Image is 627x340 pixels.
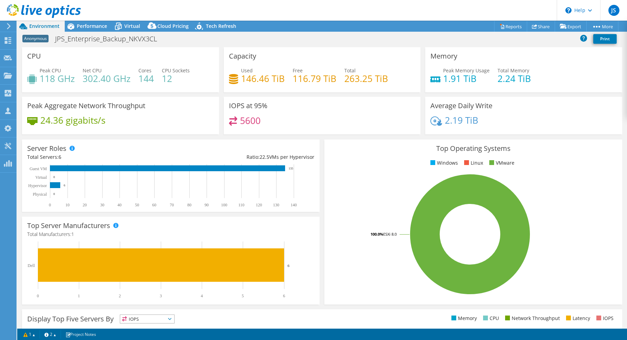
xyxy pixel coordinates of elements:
a: Print [593,34,617,44]
text: Hypervisor [28,183,47,188]
h4: 263.25 TiB [344,75,388,82]
text: 0 [53,192,55,196]
a: Reports [494,21,527,32]
text: Physical [33,192,47,197]
h4: 146.46 TiB [241,75,285,82]
span: Cores [138,67,151,74]
h4: 24.36 gigabits/s [40,116,105,124]
span: Peak CPU [40,67,61,74]
text: 110 [238,203,244,207]
h3: Capacity [229,52,256,60]
text: 100 [221,203,227,207]
svg: \n [565,7,572,13]
span: Cloud Pricing [157,23,189,29]
h3: Top Operating Systems [330,145,617,152]
text: 3 [160,293,162,298]
span: Total [344,67,356,74]
h3: Memory [430,52,457,60]
h3: Peak Aggregate Network Throughput [27,102,145,110]
text: Dell [28,263,35,268]
h3: CPU [27,52,41,60]
text: 4 [201,293,203,298]
h4: 2.24 TiB [498,75,531,82]
text: 90 [205,203,209,207]
h4: 116.79 TiB [293,75,336,82]
span: Peak Memory Usage [443,67,490,74]
text: 20 [83,203,87,207]
text: 135 [289,167,293,170]
h4: 302.40 GHz [83,75,130,82]
li: Latency [564,315,590,322]
a: More [586,21,618,32]
text: 30 [100,203,104,207]
h4: 1.91 TiB [443,75,490,82]
text: 80 [187,203,191,207]
h4: 2.19 TiB [445,116,478,124]
h3: Top Server Manufacturers [27,222,110,229]
li: IOPS [595,315,614,322]
span: Net CPU [83,67,102,74]
text: 0 [49,203,51,207]
text: 120 [256,203,262,207]
span: 1 [71,231,74,237]
text: 130 [273,203,279,207]
text: 10 [65,203,70,207]
div: Total Servers: [27,153,171,161]
h4: 5600 [240,117,261,124]
text: 50 [135,203,139,207]
a: Export [555,21,587,32]
span: Free [293,67,303,74]
text: 6 [283,293,285,298]
h4: 12 [162,75,190,82]
span: Tech Refresh [206,23,236,29]
h3: Server Roles [27,145,66,152]
text: 60 [152,203,156,207]
text: 70 [170,203,174,207]
text: Guest VM [30,166,47,171]
li: Network Throughput [503,315,560,322]
a: 1 [19,330,40,339]
h4: Total Manufacturers: [27,230,314,238]
span: IOPS [120,315,174,323]
text: Virtual [35,175,47,180]
li: Memory [450,315,477,322]
text: 6 [288,264,290,268]
h3: IOPS at 95% [229,102,268,110]
a: 2 [40,330,61,339]
text: 1 [78,293,80,298]
li: Linux [462,159,483,167]
text: 140 [291,203,297,207]
text: 0 [37,293,39,298]
li: CPU [481,315,499,322]
text: 2 [119,293,121,298]
span: Environment [29,23,60,29]
a: Project Notes [61,330,101,339]
span: Used [241,67,253,74]
span: Performance [77,23,107,29]
li: Windows [429,159,458,167]
span: JS [608,5,619,16]
text: 40 [117,203,122,207]
div: Ratio: VMs per Hypervisor [171,153,314,161]
text: 5 [242,293,244,298]
span: Virtual [124,23,140,29]
span: Anonymous [22,35,49,42]
text: 6 [64,184,65,187]
span: 22.5 [260,154,269,160]
li: VMware [488,159,514,167]
h1: JPS_Enterprise_Backup_NKVX3CL [52,35,168,43]
span: Total Memory [498,67,529,74]
span: 6 [59,154,61,160]
tspan: 100.0% [370,231,383,237]
span: CPU Sockets [162,67,190,74]
tspan: ESXi 8.0 [383,231,397,237]
h3: Average Daily Write [430,102,492,110]
a: Share [527,21,555,32]
h4: 144 [138,75,154,82]
text: 0 [53,175,55,179]
h4: 118 GHz [40,75,75,82]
